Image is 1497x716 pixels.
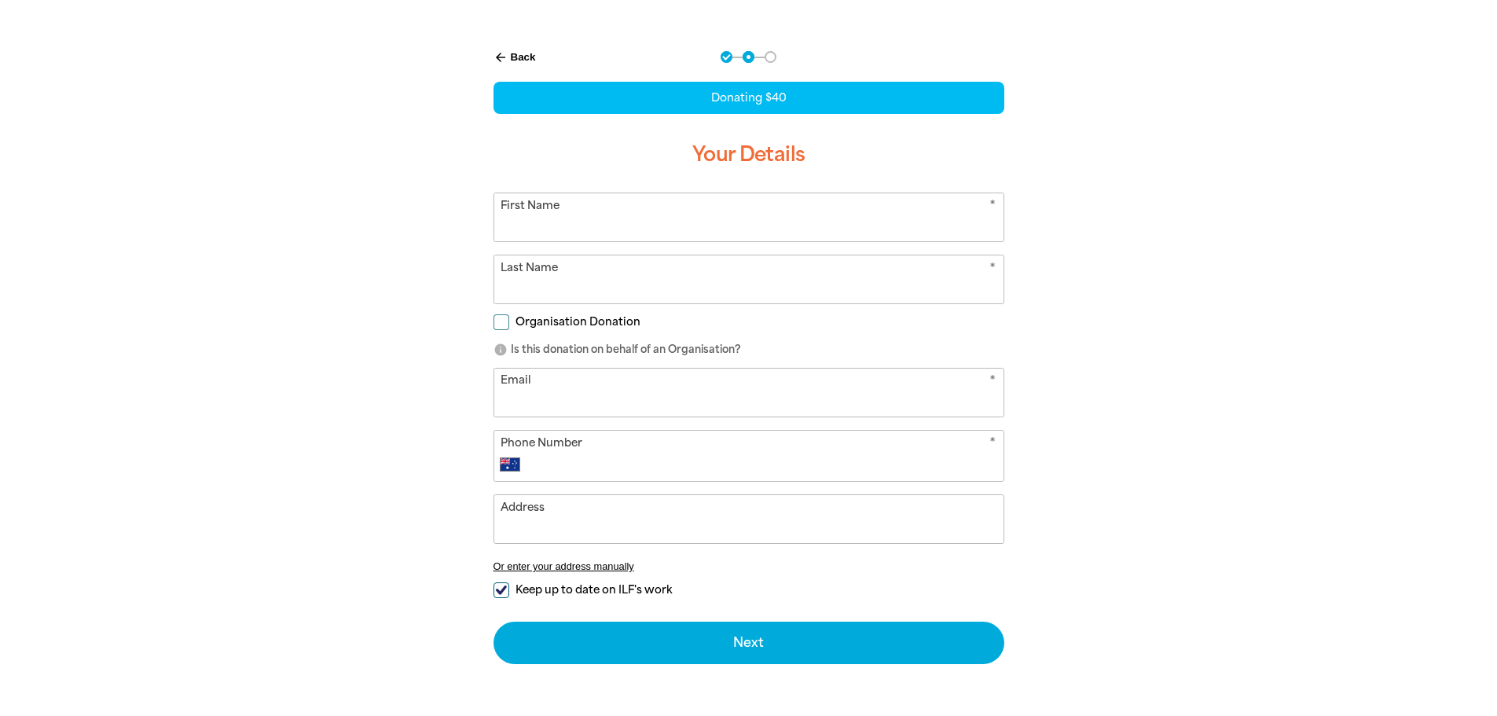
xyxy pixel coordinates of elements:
[493,314,509,330] input: Organisation Donation
[765,51,776,63] button: Navigate to step 3 of 3 to enter your payment details
[493,342,1004,358] p: Is this donation on behalf of an Organisation?
[516,582,672,597] span: Keep up to date on ILF's work
[493,582,509,598] input: Keep up to date on ILF's work
[493,130,1004,180] h3: Your Details
[493,560,1004,572] button: Or enter your address manually
[743,51,754,63] button: Navigate to step 2 of 3 to enter your details
[487,44,542,71] button: Back
[493,50,508,64] i: arrow_back
[493,622,1004,664] button: Next
[721,51,732,63] button: Navigate to step 1 of 3 to enter your donation amount
[989,435,996,454] i: Required
[516,314,640,329] span: Organisation Donation
[493,343,508,357] i: info
[493,82,1004,114] div: Donating $40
